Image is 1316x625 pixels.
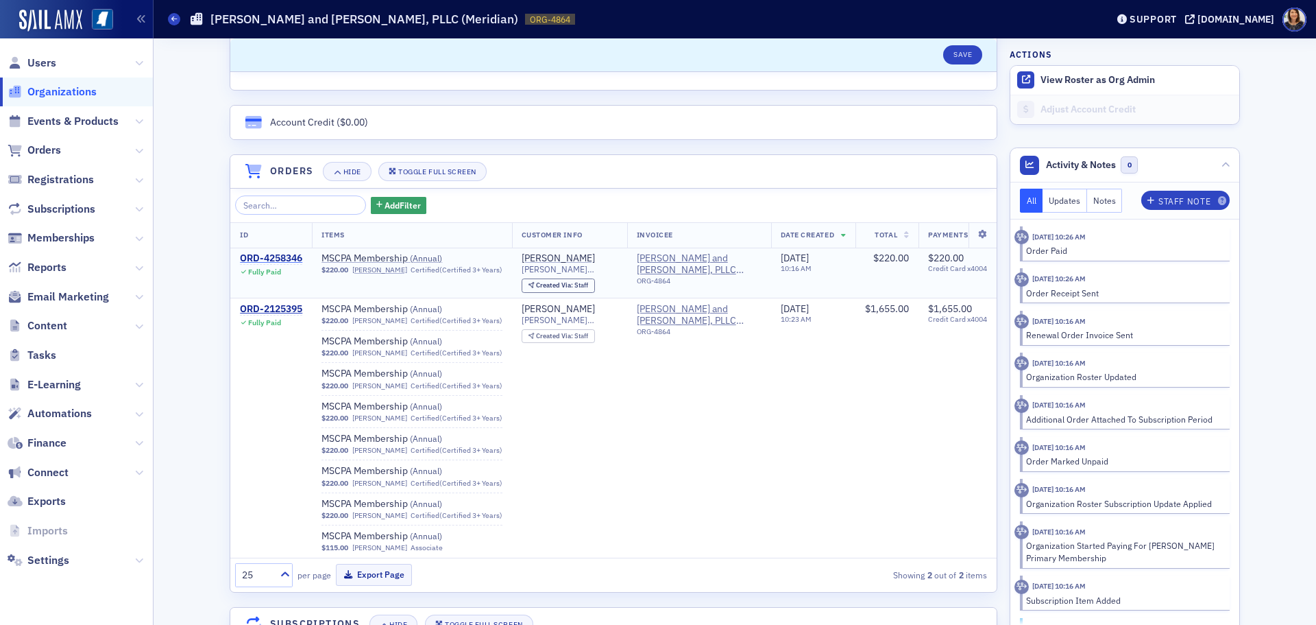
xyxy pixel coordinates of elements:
[530,14,570,25] span: ORG-4864
[8,143,61,158] a: Orders
[321,230,345,239] span: Items
[637,230,673,239] span: Invoicee
[411,381,502,390] div: Certified (Certified 3+ Years)
[410,530,442,541] span: ( Annual )
[1010,95,1239,124] a: Adjust Account Credit
[1043,189,1087,213] button: Updates
[27,202,95,217] span: Subscriptions
[27,260,66,275] span: Reports
[536,282,588,290] div: Staff
[411,349,502,357] div: Certified (Certified 3+ Years)
[8,523,68,539] a: Imports
[410,401,442,412] span: ( Annual )
[323,162,371,181] button: Hide
[270,164,313,178] h4: Orders
[637,252,761,276] a: [PERSON_NAME] and [PERSON_NAME], PLLC (Meridian)
[1014,525,1029,539] div: Activity
[1026,244,1220,257] div: Order Paid
[8,494,66,509] a: Exports
[8,114,119,129] a: Events & Products
[27,143,61,158] span: Orders
[1026,594,1220,606] div: Subscription Item Added
[1087,189,1123,213] button: Notes
[352,479,407,488] a: [PERSON_NAME]
[1046,158,1116,172] span: Activity & Notes
[411,446,502,455] div: Certified (Certified 3+ Years)
[928,230,968,239] span: Payments
[1020,189,1043,213] button: All
[321,303,494,316] span: MSCPA Membership
[1032,581,1086,591] time: 9/2/2025 10:16 AM
[352,543,407,552] a: [PERSON_NAME]
[943,45,982,64] button: Save
[637,252,761,290] span: Watkins, Ward and Stafford, PLLC (Meridian)
[378,162,487,181] button: Toggle Full Screen
[8,465,69,480] a: Connect
[27,318,67,333] span: Content
[410,303,442,314] span: ( Annual )
[1197,13,1274,25] div: [DOMAIN_NAME]
[321,446,348,455] span: $220.00
[1010,48,1052,60] h4: Actions
[1014,440,1029,455] div: Activity
[410,335,442,346] span: ( Annual )
[27,84,97,99] span: Organizations
[781,314,812,324] time: 10:23 AM
[321,335,494,348] span: MSCPA Membership
[1026,455,1220,467] div: Order Marked Unpaid
[336,564,412,585] button: Export Page
[1185,14,1279,24] button: [DOMAIN_NAME]
[321,401,494,413] span: MSCPA Membership
[352,414,407,423] a: [PERSON_NAME]
[410,498,442,509] span: ( Annual )
[321,498,494,510] span: MSCPA Membership
[8,84,97,99] a: Organizations
[352,446,407,455] a: [PERSON_NAME]
[321,316,348,325] span: $220.00
[248,268,281,276] div: Fully Paid
[1014,314,1029,329] div: Activity
[411,414,502,423] div: Certified (Certified 3+ Years)
[1158,198,1210,205] div: Staff Note
[873,252,909,264] span: $220.00
[371,197,427,214] button: AddFilter
[27,436,66,451] span: Finance
[1032,527,1086,536] time: 9/2/2025 10:16 AM
[27,406,92,421] span: Automations
[248,318,281,327] div: Fully Paid
[27,231,95,246] span: Memberships
[27,114,119,129] span: Events & Products
[637,327,761,341] div: ORG-4864
[8,348,56,363] a: Tasks
[637,303,761,327] a: [PERSON_NAME] and [PERSON_NAME], PLLC (Meridian)
[522,303,595,316] a: [PERSON_NAME]
[522,279,595,293] div: Created Via: Staff
[240,303,302,316] a: ORD-2125395
[321,266,348,274] span: $220.00
[19,10,82,32] img: SailAMX
[297,569,331,581] label: per page
[8,260,66,275] a: Reports
[536,333,588,340] div: Staff
[240,252,302,265] a: ORD-4258346
[1032,274,1086,283] time: 9/2/2025 10:26 AM
[410,252,442,263] span: ( Annual )
[8,553,69,568] a: Settings
[321,433,494,445] a: MSCPA Membership (Annual)
[1282,8,1306,32] span: Profile
[522,329,595,344] div: Created Via: Staff
[637,303,761,327] span: Watkins, Ward and Stafford, PLLC (Meridian)
[746,569,988,581] div: Showing out of items
[928,315,997,324] span: Credit Card x4004
[235,196,366,215] input: Search…
[928,252,964,264] span: $220.00
[410,433,442,444] span: ( Annual )
[1026,287,1220,299] div: Order Receipt Sent
[1040,74,1155,86] button: View Roster as Org Admin
[781,230,834,239] span: Date Created
[321,433,494,445] span: MSCPA Membership
[875,230,897,239] span: Total
[1032,443,1086,452] time: 9/2/2025 10:16 AM
[240,230,248,239] span: ID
